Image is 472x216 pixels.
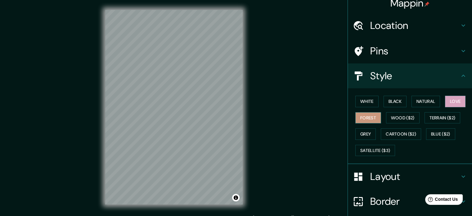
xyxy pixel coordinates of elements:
div: Style [348,63,472,88]
h4: Layout [370,170,460,183]
button: Toggle attribution [232,194,240,201]
button: Love [445,96,465,107]
div: Pins [348,39,472,63]
div: Location [348,13,472,38]
h4: Border [370,195,460,208]
button: White [355,96,379,107]
button: Blue ($2) [426,128,455,140]
button: Forest [355,112,381,124]
button: Black [384,96,407,107]
h4: Style [370,70,460,82]
div: Layout [348,164,472,189]
h4: Pins [370,45,460,57]
button: Natural [411,96,440,107]
div: Border [348,189,472,214]
button: Terrain ($2) [425,112,461,124]
h4: Location [370,19,460,32]
button: Cartoon ($2) [381,128,421,140]
button: Grey [355,128,376,140]
img: pin-icon.png [425,2,429,7]
iframe: Help widget launcher [417,192,465,209]
canvas: Map [105,10,243,205]
button: Wood ($2) [386,112,420,124]
button: Satellite ($3) [355,145,395,156]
